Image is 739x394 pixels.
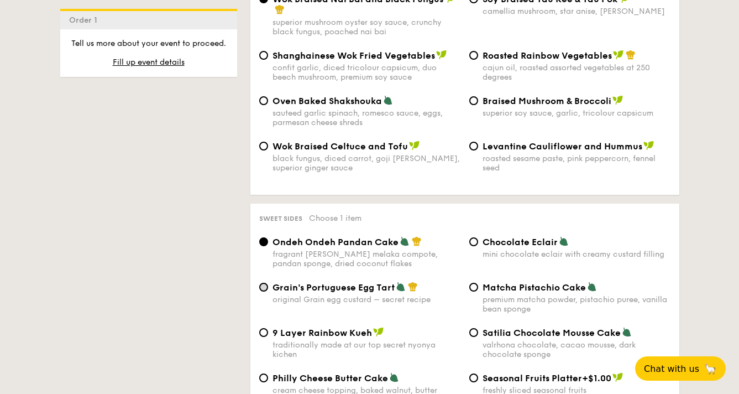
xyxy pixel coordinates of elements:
img: icon-vegetarian.fe4039eb.svg [400,236,410,246]
span: Choose 1 item [309,214,361,223]
div: superior soy sauce, garlic, tricolour capsicum [483,108,670,118]
div: original Grain egg custard – secret recipe [272,295,460,304]
span: Matcha Pistachio Cake [483,282,586,293]
img: icon-vegan.f8ff3823.svg [612,95,623,105]
span: Roasted Rainbow Vegetables [483,50,612,61]
div: roasted sesame paste, pink peppercorn, fennel seed [483,154,670,173]
span: Fill up event details [113,58,185,67]
img: icon-vegetarian.fe4039eb.svg [389,372,399,382]
img: icon-vegetarian.fe4039eb.svg [587,282,597,292]
img: icon-vegan.f8ff3823.svg [613,50,624,60]
input: Matcha Pistachio Cakepremium matcha powder, pistachio puree, vanilla bean sponge [469,283,478,292]
div: mini chocolate eclair with creamy custard filling [483,250,670,259]
span: 9 Layer Rainbow Kueh [272,328,372,338]
span: Levantine Cauliflower and Hummus [483,141,642,152]
img: icon-vegan.f8ff3823.svg [409,141,420,151]
span: Grain's Portuguese Egg Tart [272,282,395,293]
input: Seasonal Fruits Platter+$1.00freshly sliced seasonal fruits [469,374,478,382]
input: Wok Braised Celtuce and Tofublack fungus, diced carrot, goji [PERSON_NAME], superior ginger sauce [259,142,268,151]
input: Grain's Portuguese Egg Tartoriginal Grain egg custard – secret recipe [259,283,268,292]
img: icon-vegan.f8ff3823.svg [373,327,384,337]
input: Oven Baked Shakshoukasauteed garlic spinach, romesco sauce, eggs, parmesan cheese shreds [259,96,268,105]
span: Seasonal Fruits Platter [483,373,582,383]
span: Oven Baked Shakshouka [272,96,382,106]
span: 🦙 [704,362,717,375]
input: Philly Cheese Butter Cakecream cheese topping, baked walnut, butter sponge [259,374,268,382]
span: Sweet sides [259,215,302,222]
input: Satilia Chocolate Mousse Cakevalrhona chocolate, cacao mousse, dark chocolate sponge [469,328,478,337]
input: Shanghainese Wok Fried Vegetablesconfit garlic, diced tricolour capsicum, duo beech mushroom, pre... [259,51,268,60]
div: fragrant [PERSON_NAME] melaka compote, pandan sponge, dried coconut flakes [272,250,460,268]
img: icon-vegetarian.fe4039eb.svg [396,282,406,292]
span: Order 1 [69,15,102,25]
img: icon-vegetarian.fe4039eb.svg [559,236,569,246]
div: black fungus, diced carrot, goji [PERSON_NAME], superior ginger sauce [272,154,460,173]
span: Satilia Chocolate Mousse Cake [483,328,621,338]
img: icon-vegan.f8ff3823.svg [643,141,654,151]
img: icon-chef-hat.a58ddaea.svg [412,236,422,246]
div: camellia mushroom, star anise, [PERSON_NAME] [483,7,670,16]
span: Ondeh Ondeh Pandan Cake [272,237,399,247]
input: 9 Layer Rainbow Kuehtraditionally made at our top secret nyonya kichen [259,328,268,337]
img: icon-vegetarian.fe4039eb.svg [383,95,393,105]
div: premium matcha powder, pistachio puree, vanilla bean sponge [483,295,670,314]
div: cajun oil, roasted assorted vegetables at 250 degrees [483,63,670,82]
span: Philly Cheese Butter Cake [272,373,388,383]
div: confit garlic, diced tricolour capsicum, duo beech mushroom, premium soy sauce [272,63,460,82]
span: Wok Braised Celtuce and Tofu [272,141,408,152]
img: icon-vegan.f8ff3823.svg [612,372,623,382]
input: Roasted Rainbow Vegetablescajun oil, roasted assorted vegetables at 250 degrees [469,51,478,60]
p: Tell us more about your event to proceed. [69,38,228,49]
img: icon-vegan.f8ff3823.svg [436,50,447,60]
span: Chocolate Eclair [483,237,558,247]
span: +$1.00 [582,373,611,383]
input: Ondeh Ondeh Pandan Cakefragrant [PERSON_NAME] melaka compote, pandan sponge, dried coconut flakes [259,237,268,246]
div: sauteed garlic spinach, romesco sauce, eggs, parmesan cheese shreds [272,108,460,127]
span: Chat with us [644,364,699,374]
button: Chat with us🦙 [635,356,726,381]
input: Braised Mushroom & Broccolisuperior soy sauce, garlic, tricolour capsicum [469,96,478,105]
img: icon-chef-hat.a58ddaea.svg [408,282,418,292]
input: Chocolate Eclairmini chocolate eclair with creamy custard filling [469,237,478,246]
img: icon-chef-hat.a58ddaea.svg [275,4,285,14]
div: superior mushroom oyster soy sauce, crunchy black fungus, poached nai bai [272,18,460,37]
img: icon-chef-hat.a58ddaea.svg [626,50,636,60]
div: traditionally made at our top secret nyonya kichen [272,340,460,359]
input: Levantine Cauliflower and Hummusroasted sesame paste, pink peppercorn, fennel seed [469,142,478,151]
img: icon-vegetarian.fe4039eb.svg [622,327,632,337]
div: valrhona chocolate, cacao mousse, dark chocolate sponge [483,340,670,359]
span: Braised Mushroom & Broccoli [483,96,611,106]
span: Shanghainese Wok Fried Vegetables [272,50,435,61]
